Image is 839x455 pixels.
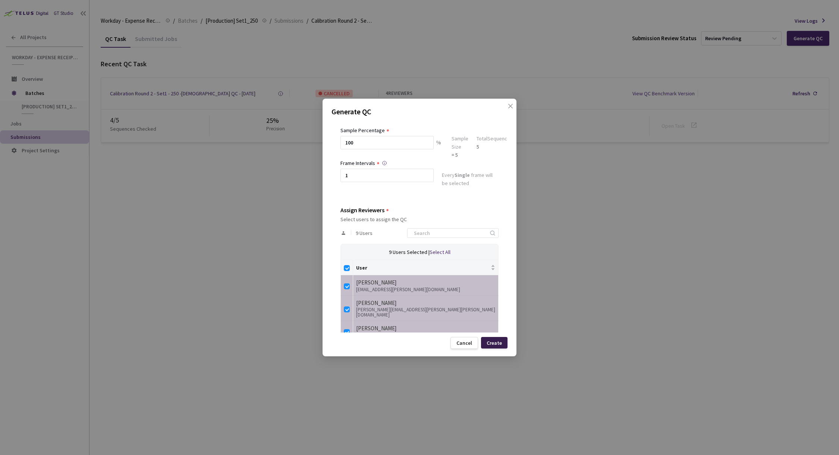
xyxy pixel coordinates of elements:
[356,265,489,271] span: User
[356,307,495,318] div: [PERSON_NAME][EMAIL_ADDRESS][PERSON_NAME][PERSON_NAME][DOMAIN_NAME]
[356,287,495,292] div: [EMAIL_ADDRESS][PERSON_NAME][DOMAIN_NAME]
[340,159,375,167] div: Frame Intervals
[409,229,489,238] input: Search
[442,171,499,189] div: Every frame will be selected
[452,151,468,159] div: = 5
[340,216,499,222] div: Select users to assign the QC
[508,103,513,124] span: close
[356,299,495,308] div: [PERSON_NAME]
[340,169,434,182] input: Enter frame interval
[340,207,384,213] div: Assign Reviewers
[487,340,502,346] div: Create
[500,103,512,115] button: Close
[430,249,450,255] span: Select All
[340,136,434,149] input: e.g. 10
[356,278,495,287] div: [PERSON_NAME]
[434,136,443,159] div: %
[356,324,495,333] div: [PERSON_NAME]
[456,340,472,346] div: Cancel
[455,172,470,178] strong: Single
[331,106,508,117] p: Generate QC
[353,260,499,275] th: User
[356,230,373,236] span: 9 Users
[389,249,430,255] span: 9 Users Selected |
[477,134,513,143] div: Total Sequences
[340,126,385,134] div: Sample Percentage
[477,143,513,151] div: 5
[452,134,468,151] div: Sample Size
